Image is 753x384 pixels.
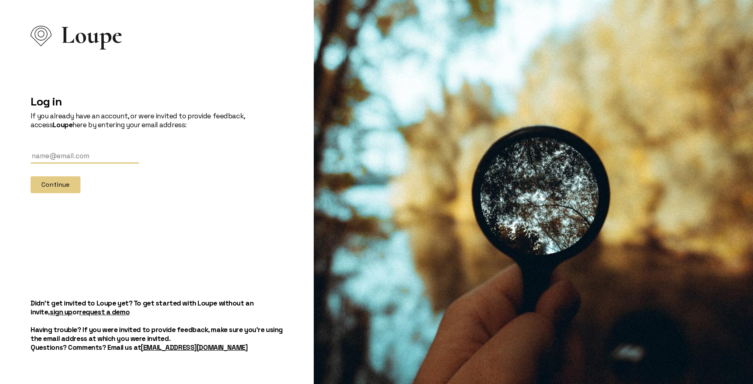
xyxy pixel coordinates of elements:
[31,299,283,352] h5: Didn't get invited to Loupe yet? To get started with Loupe without an invite, or Having trouble? ...
[31,111,283,129] p: If you already have an account, or were invited to provide feedback, access here by entering your...
[50,308,72,316] a: sign up
[31,95,283,108] h2: Log in
[31,149,139,163] input: Email Address
[79,308,130,316] a: request a demo
[141,343,247,352] a: [EMAIL_ADDRESS][DOMAIN_NAME]
[61,31,122,39] span: Loupe
[31,176,80,193] button: Continue
[53,120,72,129] strong: Loupe
[31,26,51,46] img: Loupe Logo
